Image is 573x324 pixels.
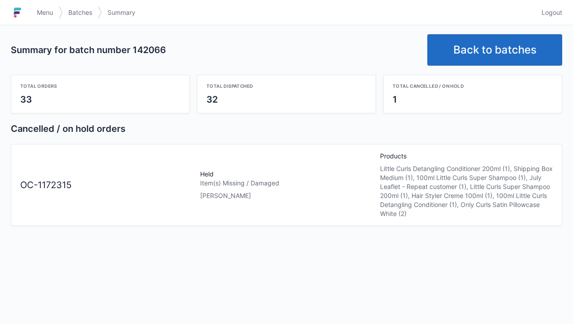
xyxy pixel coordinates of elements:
img: svg> [98,2,102,23]
img: logo-small.jpg [11,5,24,20]
div: [PERSON_NAME] [200,191,373,200]
img: svg> [58,2,63,23]
a: Menu [31,4,58,21]
div: 32 [206,93,367,106]
div: Total cancelled / on hold [393,82,553,90]
span: Summary [107,8,135,17]
a: Batches [63,4,98,21]
a: Back to batches [427,34,562,66]
div: Products [376,152,556,218]
div: Little Curls Detangling Conditioner 200ml (1), Shipping Box Medium (1), 100ml Little Curls Super ... [380,164,553,218]
div: Held [197,170,376,200]
h2: Summary for batch number 142066 [11,44,420,56]
div: Item(s) Missing / Damaged [200,179,373,188]
div: 33 [20,93,180,106]
a: Summary [102,4,141,21]
div: Total orders [20,82,180,90]
h2: Cancelled / on hold orders [11,122,562,135]
div: OC-1172315 [17,179,197,192]
div: Total dispatched [206,82,367,90]
span: Batches [68,8,92,17]
a: Logout [536,4,562,21]
div: 1 [393,93,553,106]
span: Logout [542,8,562,17]
span: Menu [37,8,53,17]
